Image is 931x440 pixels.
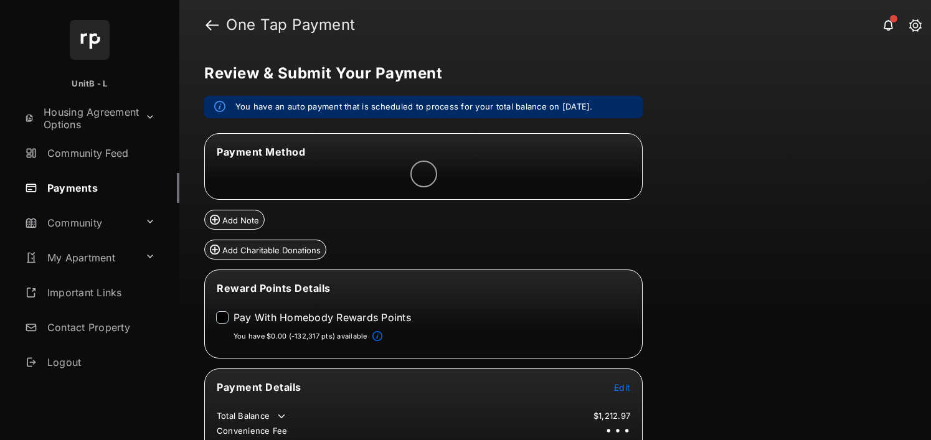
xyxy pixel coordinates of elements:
label: Pay With Homebody Rewards Points [234,311,411,324]
h5: Review & Submit Your Payment [204,66,896,81]
span: Edit [614,382,630,393]
button: Add Charitable Donations [204,240,326,260]
a: Important Links [20,278,160,307]
a: Contact Property [20,312,179,342]
button: Edit [614,381,630,393]
img: svg+xml;base64,PHN2ZyB4bWxucz0iaHR0cDovL3d3dy53My5vcmcvMjAwMC9zdmciIHdpZHRoPSI2NCIgaGVpZ2h0PSI2NC... [70,20,110,60]
p: You have $0.00 (-132,317 pts) available [234,331,367,342]
span: Reward Points Details [217,282,331,294]
td: Total Balance [216,410,288,423]
span: Payment Method [217,146,305,158]
em: You have an auto payment that is scheduled to process for your total balance on [DATE]. [235,101,593,113]
a: Community [20,208,140,238]
a: My Apartment [20,243,140,273]
a: Housing Agreement Options [20,103,140,133]
td: $1,212.97 [593,410,631,421]
a: Logout [20,347,179,377]
td: Convenience Fee [216,425,288,436]
strong: One Tap Payment [226,17,356,32]
p: UnitB - L [72,78,107,90]
span: Payment Details [217,381,301,393]
a: Payments [20,173,179,203]
button: Add Note [204,210,265,230]
a: Community Feed [20,138,179,168]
